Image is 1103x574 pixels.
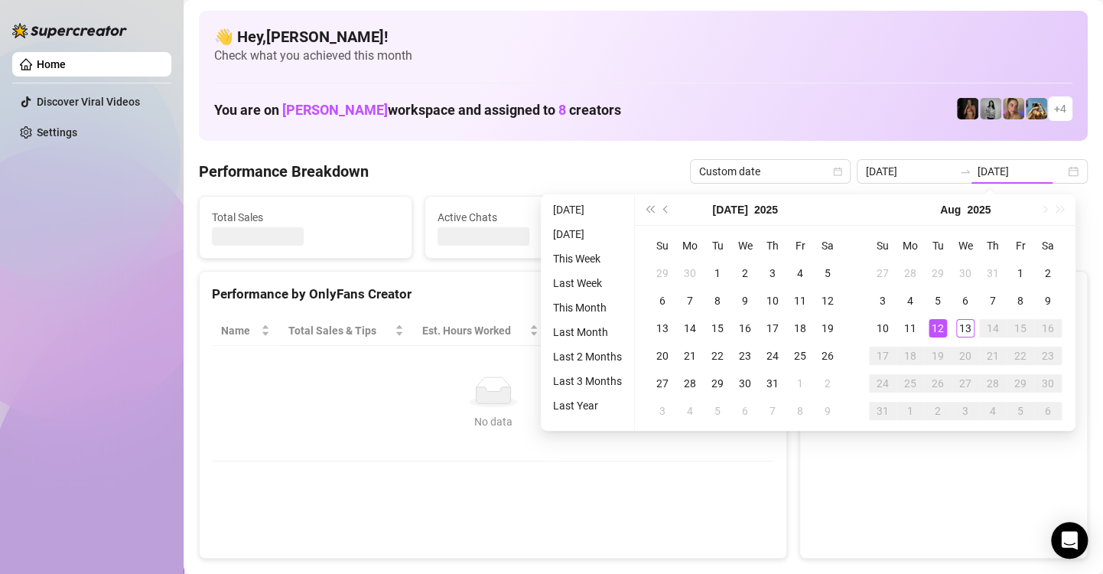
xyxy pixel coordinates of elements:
span: + 4 [1054,100,1066,117]
a: Home [37,58,66,70]
span: Sales / Hour [557,322,628,339]
img: Cherry [1003,98,1024,119]
div: Est. Hours Worked [422,322,526,339]
span: Total Sales & Tips [288,322,392,339]
span: to [959,165,971,178]
span: Active Chats [438,209,625,226]
div: Sales by OnlyFans Creator [812,284,1075,305]
span: swap-right [959,165,971,178]
input: End date [978,163,1065,180]
a: Discover Viral Videos [37,96,140,108]
th: Total Sales & Tips [279,316,413,346]
th: Chat Conversion [649,316,775,346]
img: logo-BBDzfeDw.svg [12,23,127,38]
span: calendar [833,167,842,176]
th: Name [212,316,279,346]
div: Open Intercom Messenger [1051,522,1088,559]
img: Babydanix [1026,98,1047,119]
div: No data [227,413,759,430]
img: the_bohema [957,98,978,119]
h4: Performance Breakdown [199,161,369,182]
span: Total Sales [212,209,399,226]
th: Sales / Hour [548,316,649,346]
span: Chat Conversion [659,322,753,339]
span: Name [221,322,258,339]
span: Custom date [699,160,841,183]
div: Performance by OnlyFans Creator [212,284,774,305]
span: [PERSON_NAME] [282,102,388,118]
span: Check what you achieved this month [214,47,1072,64]
h1: You are on workspace and assigned to creators [214,102,621,119]
span: Messages Sent [662,209,850,226]
input: Start date [866,163,953,180]
img: A [980,98,1001,119]
a: Settings [37,126,77,139]
h4: 👋 Hey, [PERSON_NAME] ! [214,26,1072,47]
span: 8 [558,102,566,118]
